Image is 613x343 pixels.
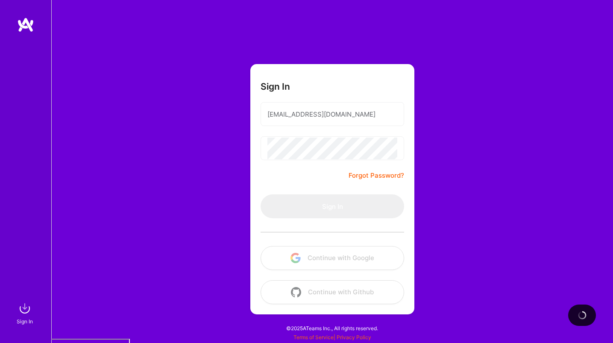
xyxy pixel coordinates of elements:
[261,280,404,304] button: Continue with Github
[261,246,404,270] button: Continue with Google
[17,317,33,326] div: Sign In
[293,334,371,340] span: |
[293,334,334,340] a: Terms of Service
[18,300,33,326] a: sign inSign In
[291,287,301,297] img: icon
[290,253,301,263] img: icon
[51,317,613,339] div: © 2025 ATeams Inc., All rights reserved.
[349,170,404,181] a: Forgot Password?
[16,300,33,317] img: sign in
[261,194,404,218] button: Sign In
[578,311,587,320] img: loading
[267,103,397,125] input: Email...
[337,334,371,340] a: Privacy Policy
[261,81,290,92] h3: Sign In
[17,17,34,32] img: logo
